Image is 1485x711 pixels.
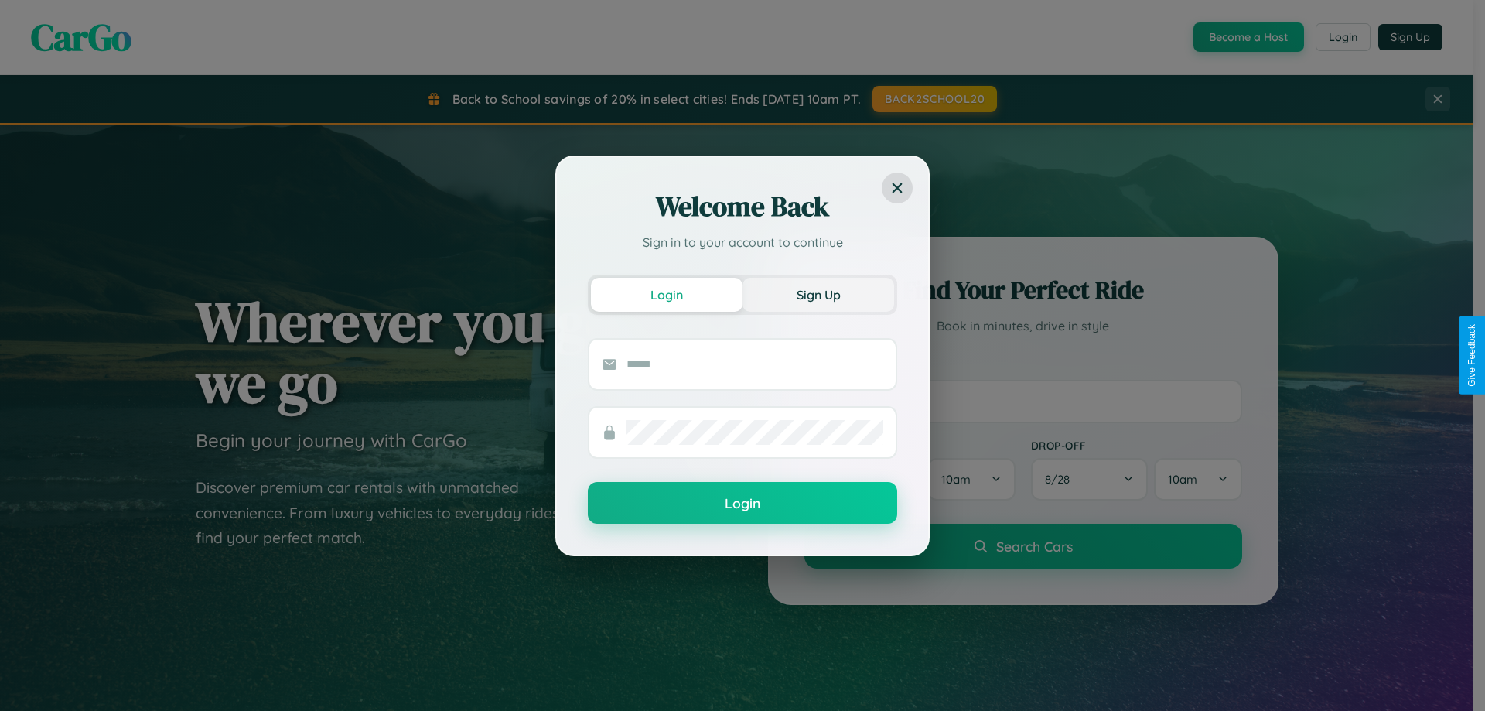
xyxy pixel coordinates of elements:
[588,482,897,524] button: Login
[591,278,742,312] button: Login
[588,188,897,225] h2: Welcome Back
[742,278,894,312] button: Sign Up
[588,233,897,251] p: Sign in to your account to continue
[1466,324,1477,387] div: Give Feedback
